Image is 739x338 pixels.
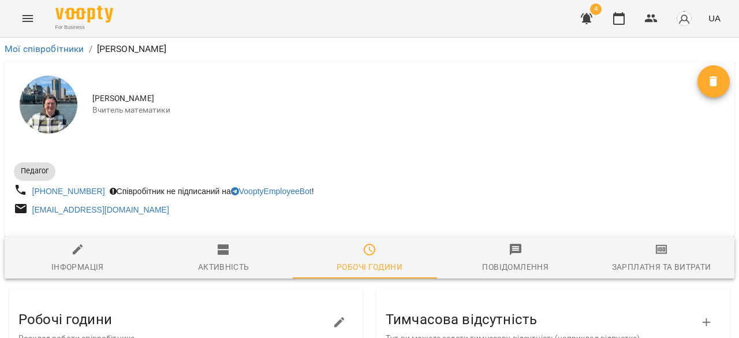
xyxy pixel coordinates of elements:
nav: breadcrumb [5,42,734,56]
div: Повідомлення [482,260,548,274]
span: Педагог [14,166,55,176]
button: UA [704,8,725,29]
a: VooptyEmployeeBot [231,187,312,196]
div: Зарплатня та Витрати [612,260,711,274]
a: Мої співробітники [5,43,84,54]
a: [PHONE_NUMBER] [32,187,105,196]
span: Вчитель математики [92,105,697,116]
img: Бануляк Наталія Василівна [20,76,77,133]
div: Співробітник не підписаний на ! [107,183,316,199]
li: / [89,42,92,56]
a: [EMAIL_ADDRESS][DOMAIN_NAME] [32,205,169,214]
button: Menu [14,5,42,32]
img: avatar_s.png [676,10,692,27]
h3: Робочі години [18,312,335,327]
button: Видалити [697,65,730,98]
span: For Business [55,24,113,31]
span: [PERSON_NAME] [92,93,697,105]
div: Інформація [51,260,104,274]
span: 4 [590,3,602,15]
h3: Тимчасова відсутність [386,312,702,327]
span: UA [708,12,721,24]
div: Активність [198,260,249,274]
img: Voopty Logo [55,6,113,23]
div: Робочі години [337,260,402,274]
p: [PERSON_NAME] [97,42,167,56]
